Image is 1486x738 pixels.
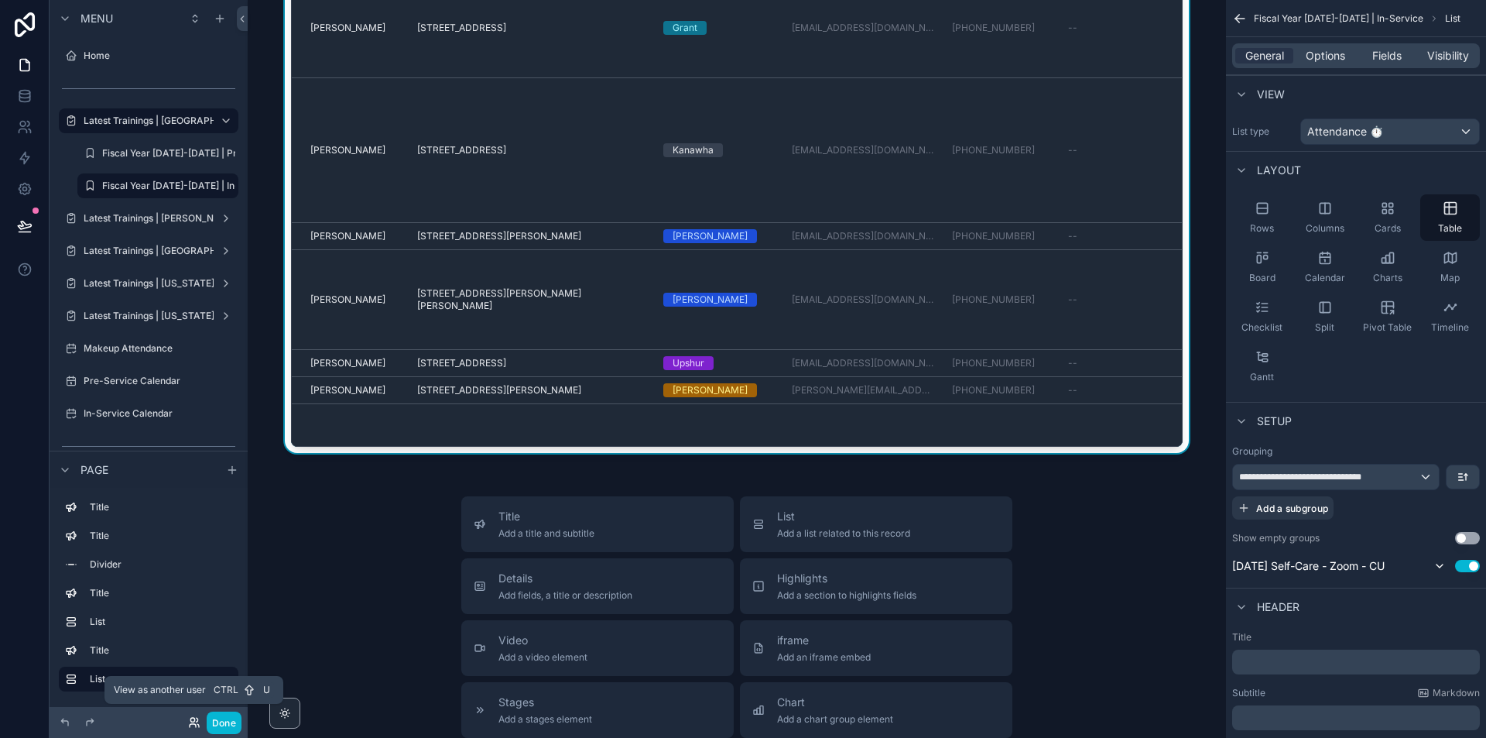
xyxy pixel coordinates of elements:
a: -- [1068,357,1188,369]
button: Done [207,712,241,734]
span: Add a chart group element [777,713,893,726]
span: Visibility [1427,48,1469,64]
span: -- [1068,357,1077,369]
button: Checklist [1232,293,1292,340]
button: Columns [1295,194,1354,241]
a: Pre-Service Calendar [59,369,238,393]
span: Header [1257,599,1299,615]
span: Checklist [1241,321,1282,334]
span: Chart [777,695,893,710]
a: [PHONE_NUMBER] [952,22,1049,34]
span: Add an iframe embed [777,651,871,664]
span: Video [498,633,587,648]
label: Latest Trainings | [US_STATE][GEOGRAPHIC_DATA] [84,310,313,322]
a: Markdown [1417,687,1480,699]
button: ListAdd a list related to this record [740,496,1012,552]
span: Setup [1257,414,1292,429]
div: [PERSON_NAME] [673,293,748,307]
div: scrollable content [1232,705,1480,730]
label: List type [1232,125,1294,138]
label: Title [1232,631,1480,644]
a: [EMAIL_ADDRESS][DOMAIN_NAME] [792,230,933,242]
span: [PERSON_NAME] [310,384,385,396]
a: [EMAIL_ADDRESS][DOMAIN_NAME] [792,357,933,369]
span: [STREET_ADDRESS] [417,144,506,156]
button: Rows [1232,194,1292,241]
span: Add a section to highlights fields [777,589,916,602]
a: Makeup Attendance [59,336,238,361]
span: [STREET_ADDRESS] [417,357,506,369]
a: [STREET_ADDRESS] [417,144,645,156]
span: List [777,509,910,524]
span: -- [1068,384,1077,396]
label: Home [84,50,235,62]
a: -- [1068,230,1188,242]
a: -- [1068,144,1188,156]
span: -- [1068,22,1077,34]
button: Pivot Table [1358,293,1417,340]
span: Add a stages element [498,713,592,726]
span: List [1445,12,1460,25]
label: Subtitle [1232,687,1265,699]
a: -- [1068,384,1188,396]
label: Latest Trainings | [PERSON_NAME][GEOGRAPHIC_DATA] [84,212,336,225]
label: Title [90,530,232,542]
button: Timeline [1420,293,1480,340]
label: Latest Trainings | [GEOGRAPHIC_DATA] [84,245,259,257]
div: [PERSON_NAME] [673,383,748,397]
a: [PERSON_NAME] [310,384,399,396]
span: Fields [1372,48,1402,64]
a: [EMAIL_ADDRESS][DOMAIN_NAME] [792,293,933,306]
div: scrollable content [1232,650,1480,674]
span: iframe [777,633,871,648]
span: Charts [1373,272,1402,284]
button: Charts [1358,244,1417,290]
span: Split [1315,321,1334,334]
a: [STREET_ADDRESS][PERSON_NAME] [417,384,645,396]
a: Fiscal Year [DATE]-[DATE] | In-Service [77,173,238,198]
a: [PERSON_NAME] [310,22,399,34]
label: Divider [90,558,232,571]
a: Latest Trainings | [US_STATE][GEOGRAPHIC_DATA] [59,271,238,296]
span: [PERSON_NAME] [310,293,385,306]
span: General [1245,48,1284,64]
span: Ctrl [212,682,240,698]
a: [PERSON_NAME] [663,383,773,397]
span: [DATE] Self-Care - Zoom - CU [1232,558,1385,574]
button: Add a subgroup [1232,496,1334,520]
button: ChartAdd a chart group element [740,682,1012,738]
span: Pivot Table [1363,321,1412,334]
label: Title [90,501,232,513]
button: HighlightsAdd a section to highlights fields [740,558,1012,614]
a: [EMAIL_ADDRESS][DOMAIN_NAME] [792,144,933,156]
span: [PERSON_NAME] [310,22,385,34]
button: Table [1420,194,1480,241]
a: Grant [663,21,773,35]
span: Add a list related to this record [777,527,910,540]
span: Calendar [1305,272,1345,284]
a: Upshur [663,356,773,370]
button: Split [1295,293,1354,340]
a: [PHONE_NUMBER] [952,357,1049,369]
span: View as another user [114,684,206,696]
span: Add fields, a title or description [498,589,632,602]
button: Cards [1358,194,1417,241]
a: [PHONE_NUMBER] [952,144,1049,156]
span: Page [80,462,108,478]
span: -- [1068,230,1077,242]
a: [EMAIL_ADDRESS][DOMAIN_NAME] [792,22,933,34]
span: U [260,684,272,696]
span: Title [498,509,594,524]
a: [PHONE_NUMBER] [952,357,1035,369]
a: [PERSON_NAME] [310,144,399,156]
span: [STREET_ADDRESS][PERSON_NAME][PERSON_NAME] [417,287,645,312]
button: TitleAdd a title and subtitle [461,496,734,552]
a: [PERSON_NAME] [310,357,399,369]
a: [PHONE_NUMBER] [952,384,1035,396]
button: StagesAdd a stages element [461,682,734,738]
span: Add a subgroup [1256,503,1328,514]
a: Kanawha [663,143,773,157]
span: Add a video element [498,651,587,664]
a: Latest Trainings | [GEOGRAPHIC_DATA] [59,239,238,263]
a: [STREET_ADDRESS] [417,357,645,369]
